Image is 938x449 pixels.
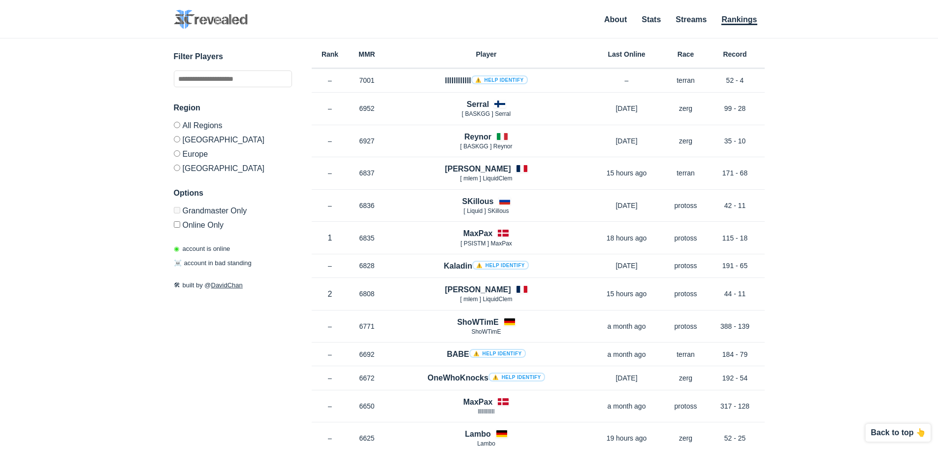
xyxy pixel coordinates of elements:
[666,261,706,271] p: protoss
[174,161,292,173] label: [GEOGRAPHIC_DATA]
[174,280,292,290] p: built by @
[604,15,627,24] a: About
[587,136,666,146] p: [DATE]
[386,51,587,58] h6: Player
[174,136,180,142] input: [GEOGRAPHIC_DATA]
[174,221,180,228] input: Online Only
[174,281,180,289] span: 🛠
[642,15,661,24] a: Stats
[174,245,179,252] span: ◉
[666,433,706,443] p: zerg
[349,373,386,383] p: 6672
[211,281,243,289] a: DavidChan
[349,321,386,331] p: 6771
[666,75,706,85] p: terran
[444,260,529,272] h4: Kaladin
[706,136,765,146] p: 35 - 10
[174,244,230,254] p: account is online
[349,433,386,443] p: 6625
[706,75,765,85] p: 52 - 4
[460,240,512,247] span: [ PSISTM ] MaxPax
[471,328,501,335] span: ShoWTimE
[666,104,706,113] p: zerg
[174,102,292,114] h3: Region
[463,396,493,408] h4: MaxPax
[587,401,666,411] p: a month ago
[427,372,545,383] h4: OneWhoKnocks
[312,136,349,146] p: –
[463,228,493,239] h4: MaxPax
[312,75,349,85] p: –
[312,349,349,359] p: –
[174,10,248,29] img: SC2 Revealed
[467,99,489,110] h4: Serral
[174,122,180,128] input: All Regions
[312,232,349,243] p: 1
[676,15,707,24] a: Streams
[174,207,180,213] input: Grandmaster Only
[706,401,765,411] p: 317 - 128
[312,168,349,178] p: –
[721,15,757,25] a: Rankings
[174,165,180,171] input: [GEOGRAPHIC_DATA]
[587,201,666,210] p: [DATE]
[174,51,292,63] h3: Filter Players
[706,261,765,271] p: 191 - 65
[349,201,386,210] p: 6836
[587,261,666,271] p: [DATE]
[587,75,666,85] p: –
[587,168,666,178] p: 15 hours ago
[312,373,349,383] p: –
[312,433,349,443] p: –
[460,296,512,303] span: [ mlem ] LiquidClem
[472,261,529,270] a: ⚠️ Help identify
[464,131,491,142] h4: Reynor
[706,349,765,359] p: 184 - 79
[706,51,765,58] h6: Record
[587,233,666,243] p: 18 hours ago
[706,168,765,178] p: 171 - 68
[462,110,511,117] span: [ BASKGG ] Serral
[471,75,528,84] a: ⚠️ Help identify
[312,321,349,331] p: –
[463,207,509,214] span: [ Lіquіd ] SKillous
[488,373,545,381] a: ⚠️ Help identify
[174,258,252,268] p: account in bad standing
[445,284,511,295] h4: [PERSON_NAME]
[587,51,666,58] h6: Last Online
[460,175,512,182] span: [ mlem ] LiquidClem
[174,217,292,229] label: Only show accounts currently laddering
[666,321,706,331] p: protoss
[312,201,349,210] p: –
[349,289,386,299] p: 6808
[465,428,490,440] h4: Lambo
[666,168,706,178] p: terran
[457,316,498,328] h4: ShoWTimE
[666,51,706,58] h6: Race
[871,429,926,437] p: Back to top 👆
[666,349,706,359] p: terran
[349,75,386,85] p: 7001
[349,349,386,359] p: 6692
[666,289,706,299] p: protoss
[445,75,527,86] h4: llllllllllll
[349,51,386,58] h6: MMR
[706,201,765,210] p: 42 - 11
[587,349,666,359] p: a month ago
[174,207,292,217] label: Only Show accounts currently in Grandmaster
[666,136,706,146] p: zerg
[666,201,706,210] p: protoss
[445,163,511,174] h4: [PERSON_NAME]
[174,132,292,146] label: [GEOGRAPHIC_DATA]
[460,143,512,150] span: [ BASKGG ] Reynor
[312,261,349,271] p: –
[447,348,525,360] h4: BABE
[706,373,765,383] p: 192 - 54
[666,233,706,243] p: protoss
[462,196,493,207] h4: SKillous
[666,401,706,411] p: protoss
[706,289,765,299] p: 44 - 11
[349,168,386,178] p: 6837
[349,401,386,411] p: 6650
[312,401,349,411] p: –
